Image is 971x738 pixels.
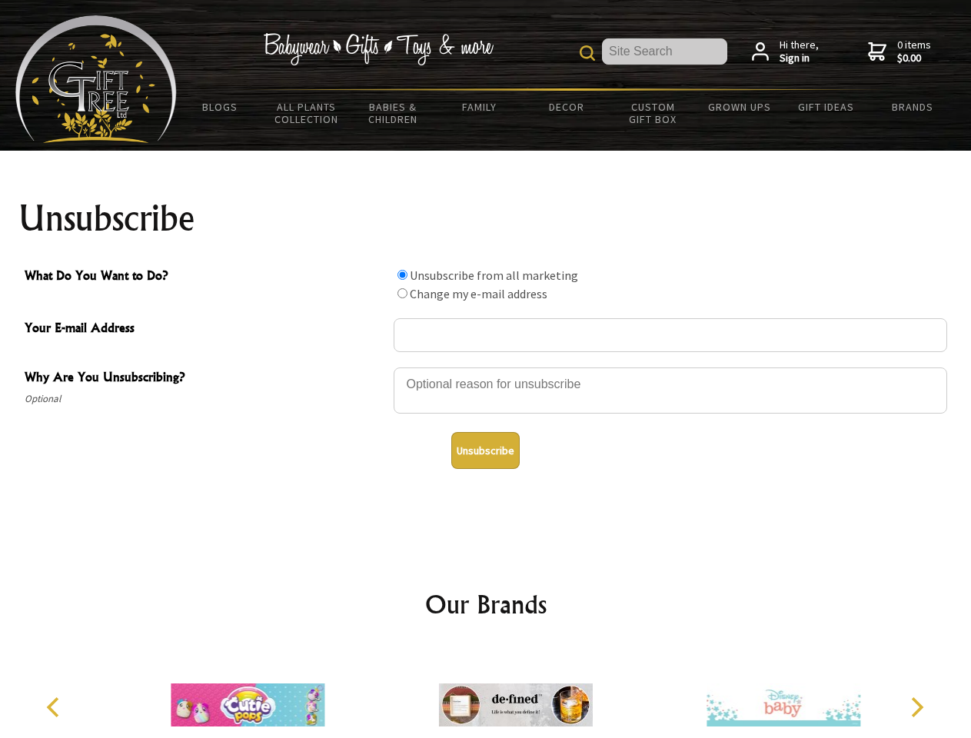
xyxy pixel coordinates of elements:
h1: Unsubscribe [18,200,953,237]
a: Custom Gift Box [610,91,697,135]
a: Babies & Children [350,91,437,135]
a: Grown Ups [696,91,783,123]
img: product search [580,45,595,61]
input: Site Search [602,38,727,65]
img: Babywear - Gifts - Toys & more [263,33,494,65]
a: Gift Ideas [783,91,870,123]
span: 0 items [897,38,931,65]
h2: Our Brands [31,586,941,623]
span: Your E-mail Address [25,318,386,341]
span: What Do You Want to Do? [25,266,386,288]
textarea: Why Are You Unsubscribing? [394,367,947,414]
img: Babyware - Gifts - Toys and more... [15,15,177,143]
span: Hi there, [780,38,819,65]
strong: Sign in [780,52,819,65]
a: 0 items$0.00 [868,38,931,65]
a: Decor [523,91,610,123]
a: Hi there,Sign in [752,38,819,65]
input: What Do You Want to Do? [397,288,407,298]
label: Unsubscribe from all marketing [410,268,578,283]
input: Your E-mail Address [394,318,947,352]
button: Unsubscribe [451,432,520,469]
a: Brands [870,91,956,123]
strong: $0.00 [897,52,931,65]
span: Why Are You Unsubscribing? [25,367,386,390]
a: Family [437,91,524,123]
button: Next [900,690,933,724]
a: BLOGS [177,91,264,123]
button: Previous [38,690,72,724]
a: All Plants Collection [264,91,351,135]
span: Optional [25,390,386,408]
input: What Do You Want to Do? [397,270,407,280]
label: Change my e-mail address [410,286,547,301]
